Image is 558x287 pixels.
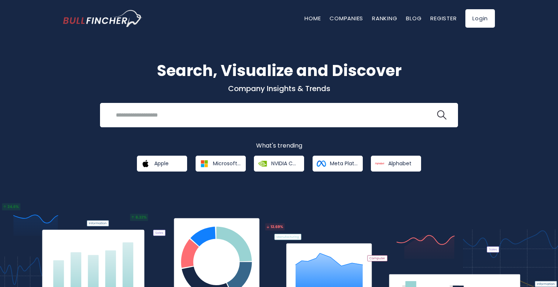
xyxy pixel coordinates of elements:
[63,10,142,27] a: Go to homepage
[63,59,495,82] h1: Search, Visualize and Discover
[213,160,241,167] span: Microsoft Corporation
[63,10,142,27] img: bullfincher logo
[330,160,358,167] span: Meta Platforms
[254,156,304,172] a: NVIDIA Corporation
[372,14,397,22] a: Ranking
[313,156,363,172] a: Meta Platforms
[465,9,495,28] a: Login
[271,160,299,167] span: NVIDIA Corporation
[330,14,363,22] a: Companies
[63,84,495,93] p: Company Insights & Trends
[430,14,457,22] a: Register
[63,142,495,150] p: What's trending
[406,14,421,22] a: Blog
[137,156,187,172] a: Apple
[196,156,246,172] a: Microsoft Corporation
[388,160,411,167] span: Alphabet
[437,110,447,120] img: search icon
[371,156,421,172] a: Alphabet
[154,160,169,167] span: Apple
[304,14,321,22] a: Home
